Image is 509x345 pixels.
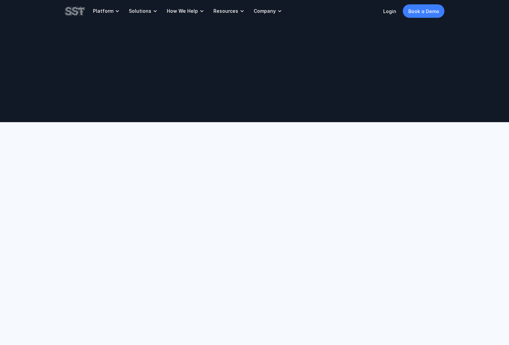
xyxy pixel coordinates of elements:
[167,8,198,14] p: How We Help
[93,8,113,14] p: Platform
[383,8,396,14] a: Login
[254,8,276,14] p: Company
[403,4,445,18] a: Book a Demo
[65,5,85,17] img: SST logo
[213,8,238,14] p: Resources
[408,8,439,15] p: Book a Demo
[129,8,151,14] p: Solutions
